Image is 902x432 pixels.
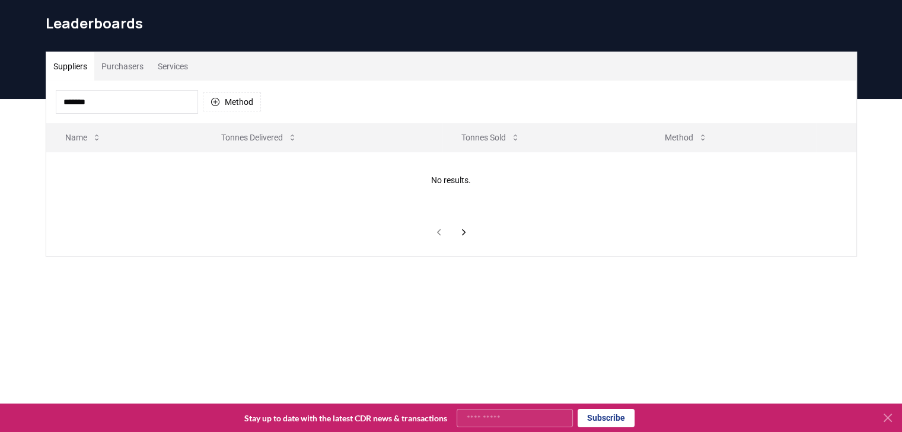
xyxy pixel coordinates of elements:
[46,152,856,209] td: No results.
[212,126,307,149] button: Tonnes Delivered
[454,220,474,244] button: next page
[203,92,261,111] button: Method
[151,52,195,81] button: Services
[452,126,530,149] button: Tonnes Sold
[94,52,151,81] button: Purchasers
[655,126,717,149] button: Method
[56,126,111,149] button: Name
[46,52,94,81] button: Suppliers
[46,14,857,33] h1: Leaderboards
